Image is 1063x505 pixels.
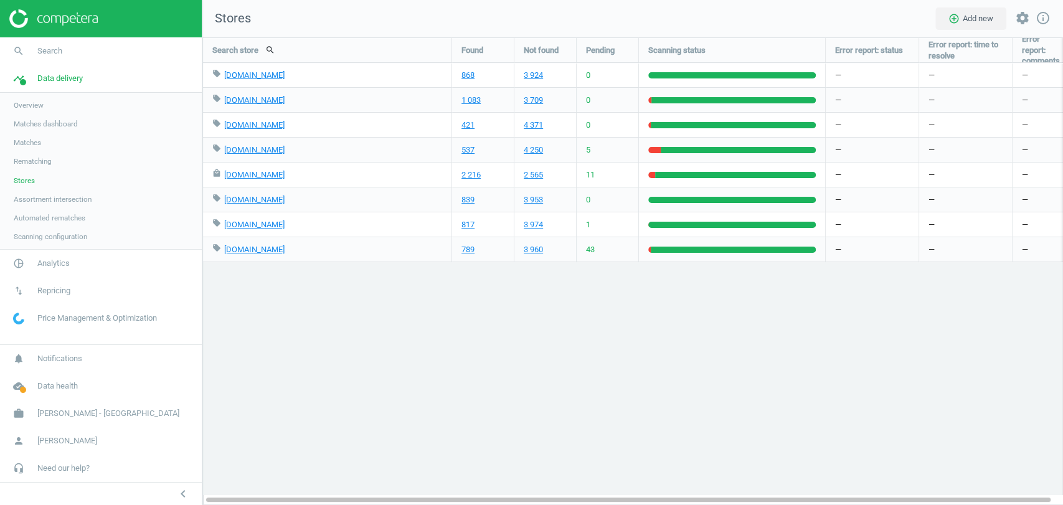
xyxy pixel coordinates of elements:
[586,169,595,181] span: 11
[7,456,31,480] i: headset_mic
[826,138,919,162] div: —
[826,88,919,112] div: —
[461,45,483,56] span: Found
[826,113,919,137] div: —
[14,100,44,110] span: Overview
[461,169,481,181] a: 2 216
[37,380,78,392] span: Data health
[7,347,31,370] i: notifications
[1015,11,1030,26] i: settings
[224,70,285,80] a: [DOMAIN_NAME]
[461,120,475,131] a: 421
[586,95,590,106] span: 0
[14,176,35,186] span: Stores
[212,194,221,202] i: local_offer
[37,45,62,57] span: Search
[1036,11,1051,27] a: info_outline
[928,194,935,205] span: —
[524,219,543,230] a: 3 974
[212,69,221,78] i: local_offer
[586,120,590,131] span: 0
[826,163,919,187] div: —
[37,435,97,446] span: [PERSON_NAME]
[648,45,706,56] span: Scanning status
[7,402,31,425] i: work
[203,38,451,62] div: Search store
[586,194,590,205] span: 0
[928,95,935,106] span: —
[1009,5,1036,32] button: settings
[14,119,78,129] span: Matches dashboard
[14,156,52,166] span: Rematching
[212,219,221,227] i: local_offer
[524,244,543,255] a: 3 960
[212,94,221,103] i: local_offer
[14,194,92,204] span: Assortment intersection
[586,70,590,81] span: 0
[826,212,919,237] div: —
[928,244,935,255] span: —
[212,119,221,128] i: local_offer
[928,144,935,156] span: —
[826,63,919,87] div: —
[524,45,559,56] span: Not found
[928,219,935,230] span: —
[9,9,98,28] img: ajHJNr6hYgQAAAAASUVORK5CYII=
[7,279,31,303] i: swap_vert
[212,144,221,153] i: local_offer
[586,45,615,56] span: Pending
[524,70,543,81] a: 3 924
[524,194,543,205] a: 3 953
[258,39,282,60] button: search
[224,220,285,229] a: [DOMAIN_NAME]
[524,144,543,156] a: 4 250
[224,145,285,154] a: [DOMAIN_NAME]
[928,70,935,81] span: —
[224,120,285,130] a: [DOMAIN_NAME]
[928,169,935,181] span: —
[168,486,199,502] button: chevron_left
[14,138,41,148] span: Matches
[928,120,935,131] span: —
[37,258,70,269] span: Analytics
[826,187,919,212] div: —
[7,67,31,90] i: timeline
[586,144,590,156] span: 5
[586,244,595,255] span: 43
[461,144,475,156] a: 537
[14,213,85,223] span: Automated rematches
[224,195,285,204] a: [DOMAIN_NAME]
[948,13,960,24] i: add_circle_outline
[461,194,475,205] a: 839
[461,219,475,230] a: 817
[935,7,1006,30] button: add_circle_outlineAdd new
[524,95,543,106] a: 3 709
[1036,11,1051,26] i: info_outline
[586,219,590,230] span: 1
[13,313,24,324] img: wGWNvw8QSZomAAAAABJRU5ErkJggg==
[224,170,285,179] a: [DOMAIN_NAME]
[37,353,82,364] span: Notifications
[7,39,31,63] i: search
[7,374,31,398] i: cloud_done
[37,408,179,419] span: [PERSON_NAME] - [GEOGRAPHIC_DATA]
[524,120,543,131] a: 4 371
[224,95,285,105] a: [DOMAIN_NAME]
[7,429,31,453] i: person
[14,232,87,242] span: Scanning configuration
[202,10,251,27] span: Stores
[176,486,191,501] i: chevron_left
[37,313,157,324] span: Price Management & Optimization
[826,237,919,262] div: —
[835,45,903,56] span: Error report: status
[7,252,31,275] i: pie_chart_outlined
[461,244,475,255] a: 789
[224,245,285,254] a: [DOMAIN_NAME]
[212,169,221,177] i: local_mall
[524,169,543,181] a: 2 565
[461,95,481,106] a: 1 083
[37,285,70,296] span: Repricing
[37,463,90,474] span: Need our help?
[37,73,83,84] span: Data delivery
[461,70,475,81] a: 868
